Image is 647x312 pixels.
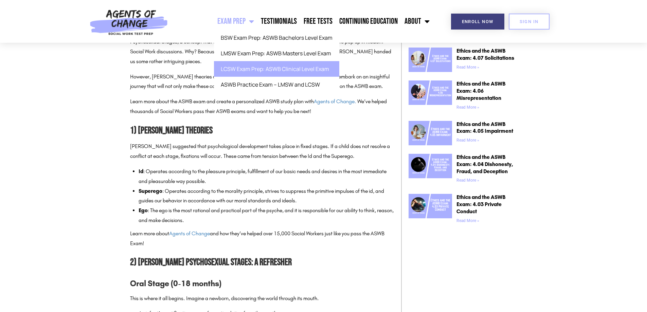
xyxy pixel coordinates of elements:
[214,61,339,77] a: LCSW Exam Prep: ASWB Clinical Level Exam
[169,230,210,237] a: Agents of Change
[139,188,162,194] strong: Superego
[257,13,300,30] a: Testimonials
[456,48,514,61] a: Ethics and the ASWB Exam: 4.07 Solicitations
[456,178,479,183] a: Read more about Ethics and the ASWB Exam: 4.04 Dishonesty, Fraud, and Deception
[456,105,479,110] a: Read more about Ethics and the ASWB Exam: 4.06 Misrepresentation
[130,123,394,139] h2: 1) [PERSON_NAME] Theories
[172,13,433,30] nav: Menu
[409,194,452,218] img: Ethics and the ASWB Exam 4.03 Private Conduct
[214,30,339,45] a: BSW Exam Prep: ASWB Bachelors Level Exam
[139,168,143,175] strong: Id
[139,167,394,186] li: : Operates according to the pleasure principle, fulfillment of our basic needs and desires in the...
[456,218,479,223] a: Read more about Ethics and the ASWB Exam: 4.03 Private Conduct
[462,19,493,24] span: Enroll Now
[456,154,513,175] a: Ethics and the ASWB Exam: 4.04 Dishonesty, Fraud, and Deception
[409,48,452,72] img: Ethics and the ASWB Exam 4.07 Solicitations
[214,45,339,61] a: LMSW Exam Prep: ASWB Masters Level Exam
[139,186,394,206] li: : Operates according to the morality principle, strives to suppress the primitive impulses of the...
[409,154,452,178] img: Ethics and the ASWB Exam 4.04 Dishonesty, Fraud, and Deception
[456,80,505,101] a: Ethics and the ASWB Exam: 4.06 Misrepresentation
[139,207,148,214] strong: Ego
[314,98,356,105] a: Agents of Change.
[451,14,504,30] a: Enroll Now
[409,80,452,105] img: Ethics and the ASWB Exam 4.06 Misrepresentation
[456,121,513,134] a: Ethics and the ASWB Exam: 4.05 Impairment
[456,65,479,70] a: Read more about Ethics and the ASWB Exam: 4.07 Solicitations
[300,13,336,30] a: Free Tests
[130,142,394,161] p: [PERSON_NAME] suggested that psychological development takes place in fixed stages. If a child do...
[409,194,452,225] a: Ethics and the ASWB Exam 4.03 Private Conduct
[214,77,339,92] a: ASWB Practice Exam – LMSW and LCSW
[130,255,394,270] h2: 2) [PERSON_NAME] Psychosexual Stages: A Refresher
[130,294,394,304] p: This is where it all begins. Imagine a newborn, discovering the world through its mouth.
[336,13,401,30] a: Continuing Education
[214,30,339,92] ul: Exam Prep
[456,138,479,143] a: Read more about Ethics and the ASWB Exam: 4.05 Impairment
[456,194,505,215] a: Ethics and the ASWB Exam: 4.03 Private Conduct
[130,72,394,92] p: However, [PERSON_NAME] theories can be tricky to navigate, but don’t worry; we’re about to embark...
[214,13,257,30] a: Exam Prep
[509,14,550,30] a: SIGN IN
[401,13,433,30] a: About
[409,154,452,185] a: Ethics and the ASWB Exam 4.04 Dishonesty, Fraud, and Deception
[409,80,452,112] a: Ethics and the ASWB Exam 4.06 Misrepresentation
[130,98,314,105] span: Learn more about the ASWB exam and create a personalized ASWB study plan with
[409,121,452,145] img: Ethics and the ASWB Exam 4.05 Impairment
[520,19,539,24] span: SIGN IN
[139,206,394,225] li: : The ego is the most rational and practical part of the psyche, and it is responsible for our ab...
[130,229,394,249] p: Learn more about and how they’ve helped over 15,000 Social Workers just like you pass the ASWB Exam!
[130,277,394,290] h3: Oral Stage (0-18 months)
[130,98,387,114] span: We’ve helped thousands of Social Workers pass their ASWB exams and want to help you be next!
